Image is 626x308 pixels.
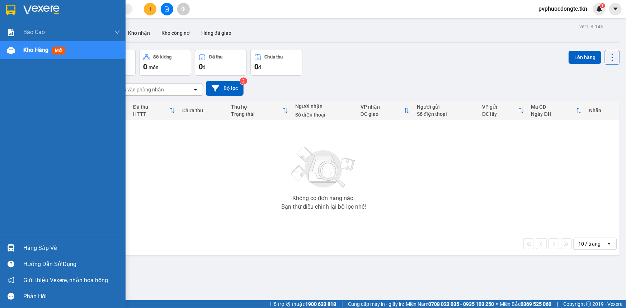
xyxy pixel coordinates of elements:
button: Kho công nợ [156,24,196,42]
div: VP nhận [361,104,404,110]
span: 0 [254,62,258,71]
div: Bạn thử điều chỉnh lại bộ lọc nhé! [281,204,366,210]
div: Mã GD [531,104,576,110]
div: Người nhận [295,103,353,109]
strong: 1900 633 818 [305,301,336,307]
div: Chọn văn phòng nhận [114,86,164,93]
span: Hỗ trợ kỹ thuật: [270,300,336,308]
th: Toggle SortBy [528,101,585,120]
button: Kho nhận [122,24,156,42]
sup: 1 [600,3,605,8]
span: down [114,29,120,35]
div: ĐC giao [361,111,404,117]
span: pvphuocdongtc.tkn [533,4,593,13]
button: Bộ lọc [206,81,244,96]
span: 0 [143,62,147,71]
div: ver 1.8.146 [579,23,603,30]
span: Miền Bắc [500,300,551,308]
span: Báo cáo [23,28,45,37]
th: Toggle SortBy [130,101,179,120]
th: Toggle SortBy [479,101,528,120]
div: Phản hồi [23,291,120,302]
div: Số điện thoại [295,112,353,118]
img: svg+xml;base64,PHN2ZyBjbGFzcz0ibGlzdC1wbHVnX19zdmciIHhtbG5zPSJodHRwOi8vd3d3LnczLm9yZy8yMDAwL3N2Zy... [288,142,359,193]
svg: open [193,87,198,93]
div: Nhãn [589,108,616,113]
div: ĐC lấy [482,111,518,117]
div: Đã thu [209,55,222,60]
div: Hướng dẫn sử dụng [23,259,120,270]
span: 0 [199,62,203,71]
img: solution-icon [7,29,15,36]
th: Toggle SortBy [227,101,292,120]
span: aim [181,6,186,11]
img: warehouse-icon [7,47,15,54]
span: món [149,65,159,70]
span: copyright [586,302,591,307]
span: Miền Nam [406,300,494,308]
button: Chưa thu0đ [250,50,302,76]
div: Ngày ĐH [531,111,576,117]
span: file-add [164,6,169,11]
img: icon-new-feature [596,6,603,12]
button: plus [144,3,156,15]
span: plus [148,6,153,11]
div: Người gửi [417,104,475,110]
th: Toggle SortBy [357,101,414,120]
svg: open [606,241,612,247]
span: ⚪️ [496,303,498,305]
span: mới [52,47,65,55]
button: file-add [161,3,173,15]
div: Chưa thu [265,55,283,60]
div: VP gửi [482,104,518,110]
span: Giới thiệu Vexere, nhận hoa hồng [23,276,108,285]
img: warehouse-icon [7,244,15,252]
span: question-circle [8,261,14,267]
button: Lên hàng [569,51,601,64]
span: | [342,300,343,308]
span: | [557,300,558,308]
sup: 2 [240,77,247,85]
button: Hàng đã giao [196,24,237,42]
span: đ [258,65,261,70]
div: Không có đơn hàng nào. [292,195,355,201]
div: Số lượng [154,55,172,60]
div: HTTT [133,111,169,117]
div: Hàng sắp về [23,243,120,253]
span: Kho hàng [23,47,48,53]
div: Thu hộ [231,104,282,110]
button: Đã thu0đ [195,50,247,76]
strong: 0708 023 035 - 0935 103 250 [428,301,494,307]
div: Số điện thoại [417,111,475,117]
img: logo-vxr [6,5,15,15]
button: caret-down [609,3,622,15]
span: caret-down [612,6,619,12]
div: Đã thu [133,104,169,110]
span: 1 [601,3,604,8]
div: Trạng thái [231,111,282,117]
div: Chưa thu [182,108,224,113]
span: Cung cấp máy in - giấy in: [348,300,404,308]
span: message [8,293,14,300]
strong: 0369 525 060 [521,301,551,307]
button: Số lượng0món [139,50,191,76]
div: 10 / trang [578,240,601,247]
span: đ [203,65,206,70]
button: aim [177,3,190,15]
span: notification [8,277,14,284]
